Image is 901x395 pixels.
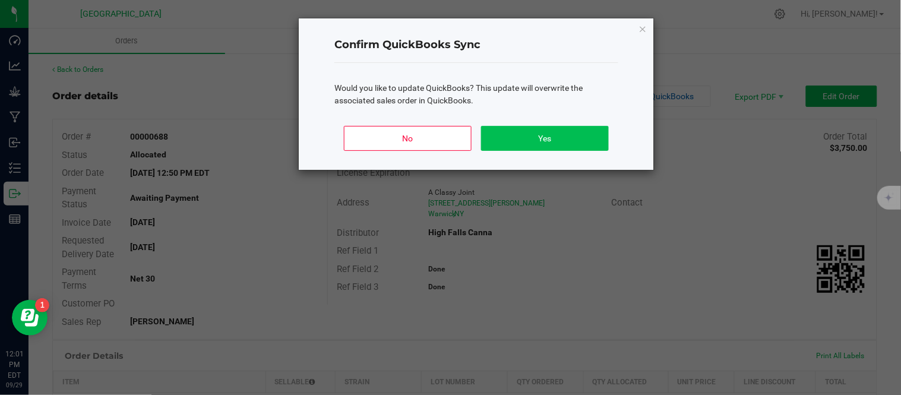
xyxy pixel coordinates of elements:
[12,300,48,336] iframe: Resource center
[35,298,49,312] iframe: Resource center unread badge
[481,126,609,151] button: Yes
[334,82,618,107] div: Would you like to update QuickBooks? This update will overwrite the associated sales order in Qui...
[638,21,647,36] button: Close
[334,37,618,53] h4: Confirm QuickBooks Sync
[344,126,472,151] button: No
